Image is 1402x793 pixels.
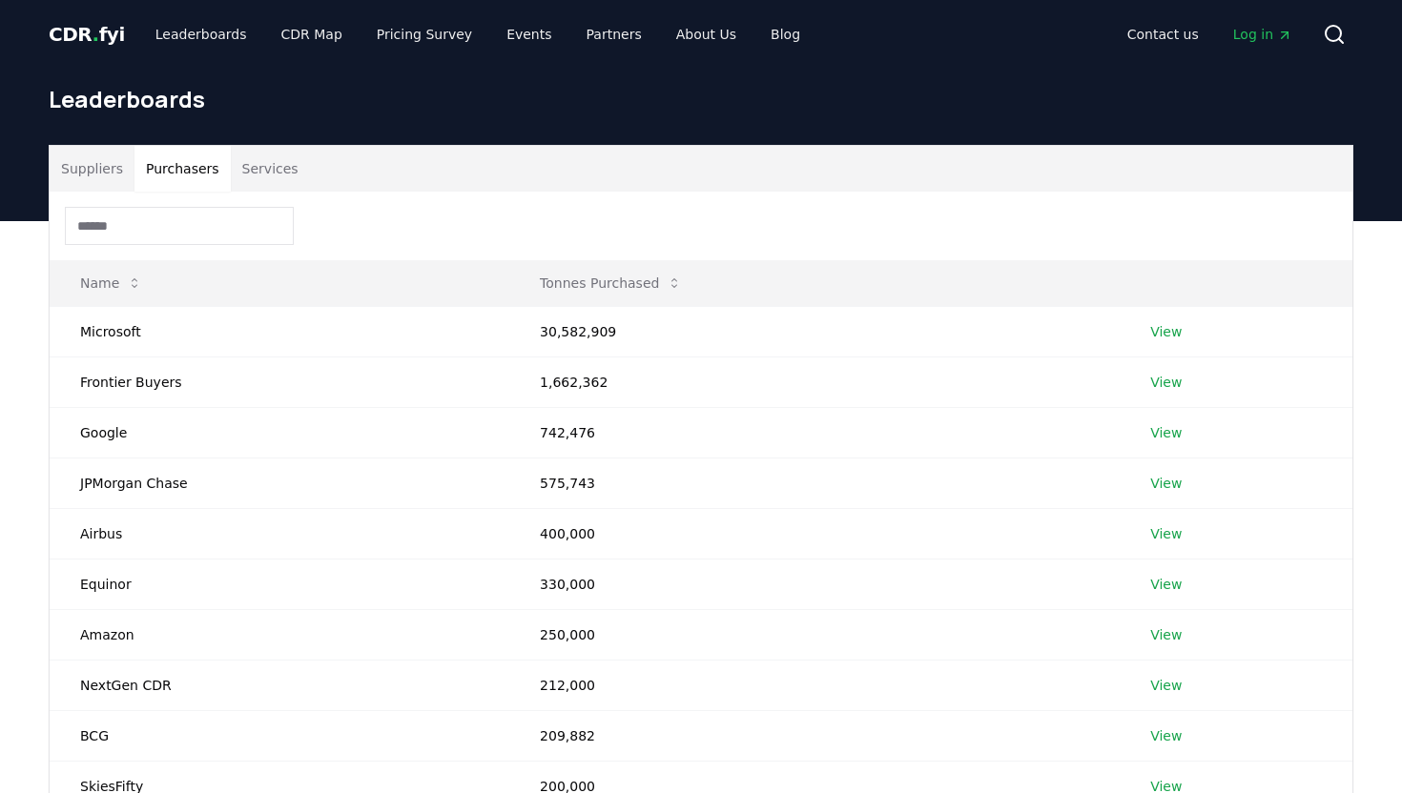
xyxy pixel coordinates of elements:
[50,609,509,660] td: Amazon
[491,17,567,51] a: Events
[571,17,657,51] a: Partners
[1112,17,1308,51] nav: Main
[134,146,231,192] button: Purchasers
[1150,524,1182,543] a: View
[1150,625,1182,644] a: View
[50,356,509,407] td: Frontier Buyers
[1233,25,1292,44] span: Log in
[49,23,125,46] span: CDR fyi
[50,306,509,356] td: Microsoft
[1150,474,1182,493] a: View
[50,146,134,192] button: Suppliers
[755,17,815,51] a: Blog
[49,21,125,48] a: CDR.fyi
[1150,726,1182,745] a: View
[50,508,509,559] td: Airbus
[361,17,487,51] a: Pricing Survey
[140,17,262,51] a: Leaderboards
[1150,322,1182,341] a: View
[1150,423,1182,442] a: View
[93,23,99,46] span: .
[509,407,1120,457] td: 742,476
[140,17,815,51] nav: Main
[49,84,1353,114] h1: Leaderboards
[509,609,1120,660] td: 250,000
[1218,17,1308,51] a: Log in
[509,710,1120,761] td: 209,882
[50,407,509,457] td: Google
[266,17,358,51] a: CDR Map
[509,508,1120,559] td: 400,000
[50,457,509,508] td: JPMorgan Chase
[1150,373,1182,392] a: View
[1150,575,1182,594] a: View
[1150,676,1182,695] a: View
[65,264,157,302] button: Name
[509,457,1120,508] td: 575,743
[509,559,1120,609] td: 330,000
[1112,17,1214,51] a: Contact us
[661,17,752,51] a: About Us
[50,660,509,710] td: NextGen CDR
[525,264,697,302] button: Tonnes Purchased
[50,710,509,761] td: BCG
[509,660,1120,710] td: 212,000
[509,356,1120,407] td: 1,662,362
[231,146,310,192] button: Services
[509,306,1120,356] td: 30,582,909
[50,559,509,609] td: Equinor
